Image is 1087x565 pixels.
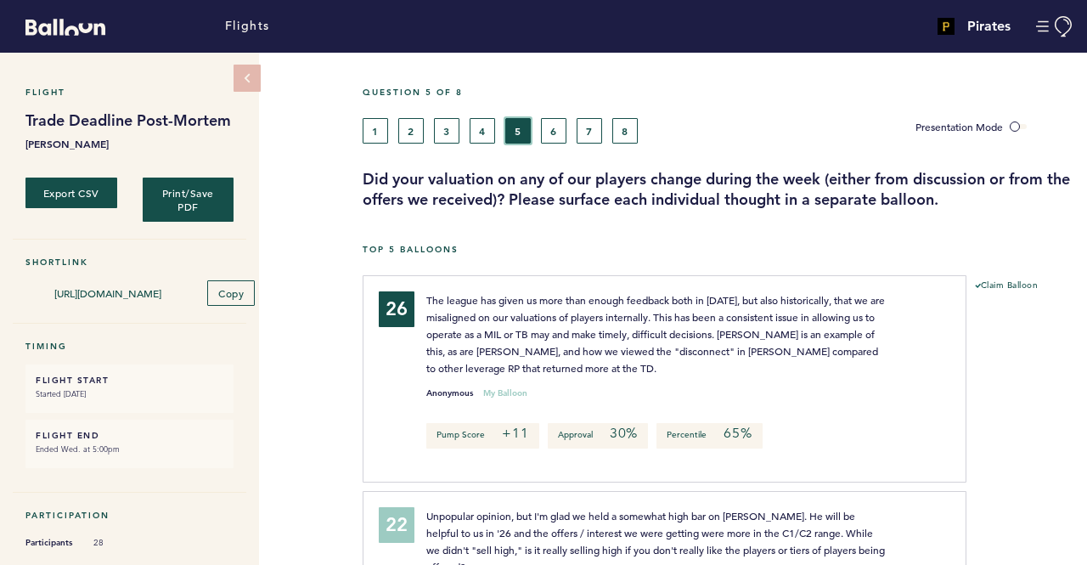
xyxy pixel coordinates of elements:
[25,19,105,36] svg: Balloon
[426,293,887,375] span: The league has given us more than enough feedback both in [DATE], but also historically, that we ...
[36,430,223,441] h6: FLIGHT END
[36,375,223,386] h6: FLIGHT START
[36,441,223,458] small: Ended Wed. at 5:00pm
[426,423,538,449] p: Pump Score
[363,169,1074,210] h3: Did your valuation on any of our players change during the week (either from discussion or from t...
[505,118,531,144] button: 5
[93,537,144,549] span: 28
[724,425,752,442] em: 65%
[483,389,527,398] small: My Balloon
[967,16,1011,37] h4: Pirates
[363,87,1074,98] h5: Question 5 of 8
[434,118,459,144] button: 3
[363,118,388,144] button: 1
[1036,16,1074,37] button: Manage Account
[470,118,495,144] button: 4
[577,118,602,144] button: 7
[610,425,638,442] em: 30%
[25,510,234,521] h5: Participation
[379,507,414,543] div: 22
[25,178,117,208] button: Export CSV
[612,118,638,144] button: 8
[143,178,234,222] button: Print/Save PDF
[541,118,566,144] button: 6
[218,286,244,300] span: Copy
[915,120,1003,133] span: Presentation Mode
[398,118,424,144] button: 2
[25,135,234,152] b: [PERSON_NAME]
[426,389,473,398] small: Anonymous
[379,291,414,327] div: 26
[363,244,1074,255] h5: Top 5 Balloons
[548,423,648,449] p: Approval
[25,87,234,98] h5: Flight
[25,341,234,352] h5: Timing
[975,280,1039,293] button: Claim Balloon
[25,534,76,551] span: Participants
[36,386,223,403] small: Started [DATE]
[656,423,762,449] p: Percentile
[25,257,234,268] h5: Shortlink
[207,280,255,306] button: Copy
[225,17,270,36] a: Flights
[13,17,105,35] a: Balloon
[25,110,234,131] h1: Trade Deadline Post-Mortem
[502,425,528,442] em: +11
